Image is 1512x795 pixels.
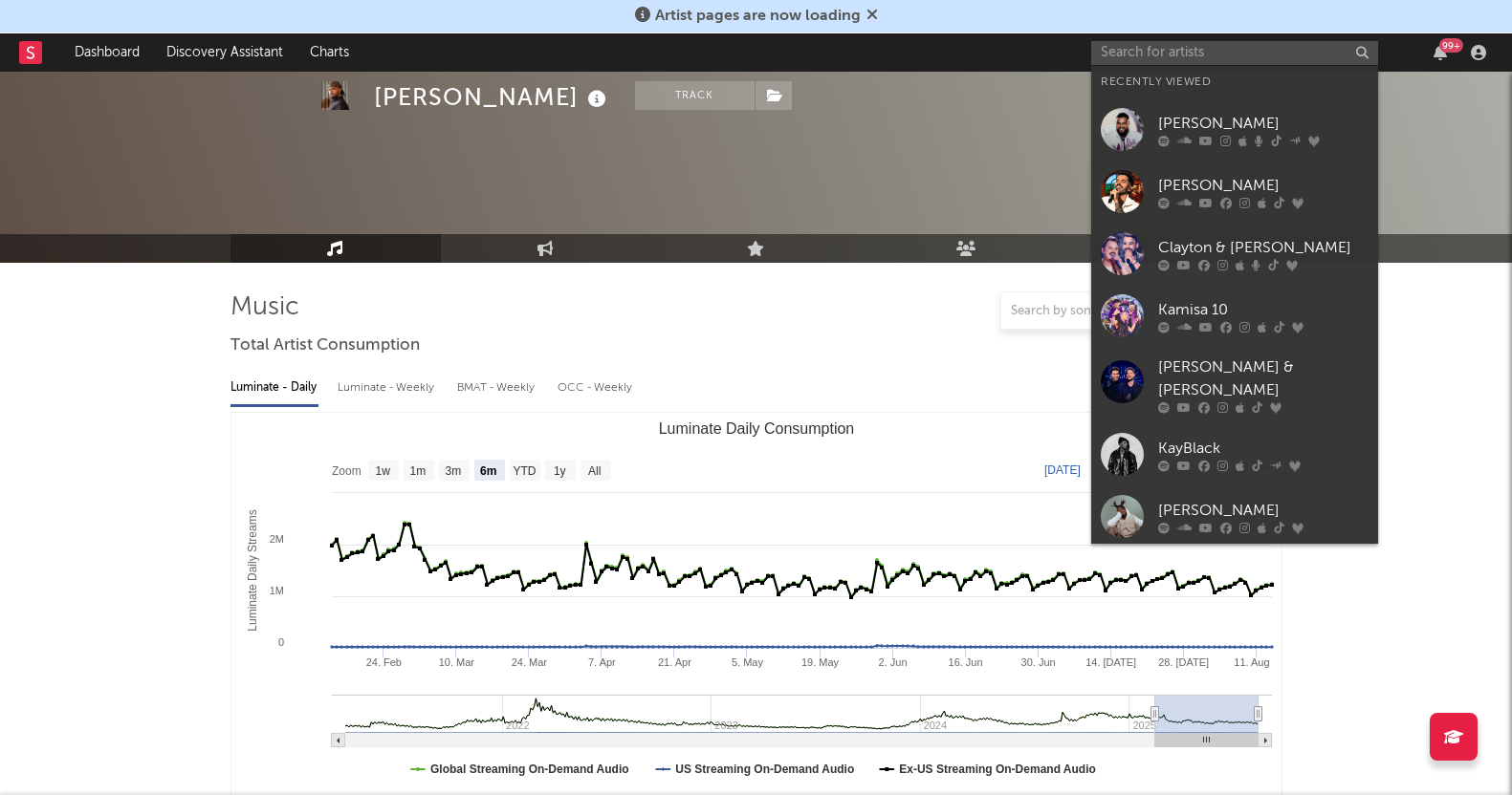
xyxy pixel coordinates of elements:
[438,656,474,668] text: 10. Mar
[338,372,438,404] div: Luminate - Weekly
[479,464,495,478] text: 6m
[1158,356,1369,402] div: [PERSON_NAME] & [PERSON_NAME]
[1001,304,1203,319] input: Search by song name or URL
[658,420,854,437] text: Luminate Daily Consumption
[1091,98,1378,161] a: [PERSON_NAME]
[231,413,1282,795] svg: Luminate Daily Consumption
[1158,298,1369,321] div: Kamisa 10
[1091,285,1378,347] a: Kamisa 10
[511,656,547,668] text: 24. Mar
[1085,656,1136,668] text: 14. [DATE]
[61,33,153,72] a: Dashboard
[675,763,854,776] text: US Streaming On-Demand Audio
[1439,38,1463,53] div: 99 +
[899,763,1096,776] text: Ex-US Streaming On-Demand Audio
[409,464,426,478] text: 1m
[866,9,878,24] span: Dismiss
[1158,174,1369,197] div: [PERSON_NAME]
[635,81,755,110] button: Track
[246,509,259,631] text: Luminate Daily Streams
[153,33,296,72] a: Discovery Assistant
[587,464,600,478] text: All
[332,464,362,478] text: Zoom
[1158,112,1369,135] div: [PERSON_NAME]
[1091,423,1378,485] a: KayBlack
[277,636,283,648] text: 0
[1091,223,1378,285] a: Clayton & [PERSON_NAME]
[374,81,611,113] div: [PERSON_NAME]
[375,464,390,478] text: 1w
[1091,485,1378,548] a: [PERSON_NAME]
[1434,45,1447,60] button: 99+
[1020,656,1055,668] text: 30. Jun
[558,372,634,404] div: OCC - Weekly
[588,656,616,668] text: 7. Apr
[800,656,839,668] text: 19. May
[230,372,318,404] div: Luminate - Daily
[1101,71,1369,94] div: Recently Viewed
[1234,656,1269,668] text: 11. Aug
[1091,41,1378,65] input: Search for artists
[553,464,565,478] text: 1y
[948,656,982,668] text: 16. Jun
[513,464,536,478] text: YTD
[1044,463,1081,477] text: [DATE]
[878,656,907,668] text: 2. Jun
[655,9,861,24] span: Artist pages are now loading
[1158,236,1369,259] div: Clayton & [PERSON_NAME]
[269,533,283,545] text: 2M
[1158,499,1369,522] div: [PERSON_NAME]
[269,585,283,596] text: 1M
[430,763,629,776] text: Global Streaming On-Demand Audio
[457,372,538,404] div: BMAT - Weekly
[1158,656,1209,668] text: 28. [DATE]
[1158,437,1369,460] div: KayBlack
[365,656,401,668] text: 24. Feb
[658,656,691,668] text: 21. Apr
[296,33,362,72] a: Charts
[731,656,763,668] text: 5. May
[445,464,461,478] text: 3m
[1091,161,1378,223] a: [PERSON_NAME]
[1091,347,1378,423] a: [PERSON_NAME] & [PERSON_NAME]
[230,334,420,357] span: Total Artist Consumption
